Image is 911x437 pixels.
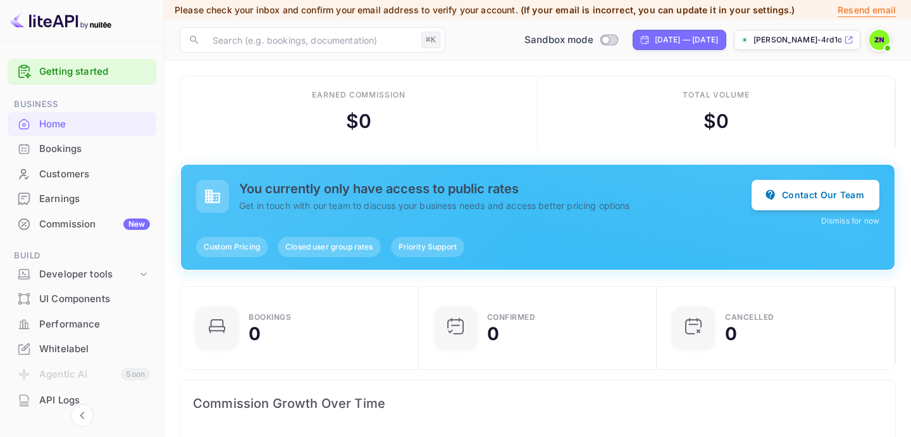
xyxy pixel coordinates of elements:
div: Developer tools [8,263,156,286]
span: Sandbox mode [524,33,593,47]
div: 0 [725,325,737,343]
div: [DATE] — [DATE] [655,34,718,46]
a: Home [8,112,156,136]
div: CommissionNew [8,212,156,237]
a: Getting started [39,65,150,79]
div: Total volume [683,89,750,101]
span: Business [8,98,156,111]
button: Contact Our Team [752,180,879,210]
span: Custom Pricing [196,241,268,253]
div: Customers [39,167,150,182]
div: 0 [249,325,261,343]
a: Bookings [8,137,156,160]
a: Whitelabel [8,337,156,360]
div: CANCELLED [725,313,774,321]
div: 0 [487,325,499,343]
div: Getting started [8,59,156,85]
p: Resend email [838,3,896,17]
span: Commission Growth Over Time [193,393,883,414]
span: Closed user group rates [278,241,380,253]
div: Home [39,117,150,132]
input: Search (e.g. bookings, documentation) [205,27,416,53]
span: Priority Support [391,241,464,253]
a: Performance [8,312,156,336]
p: Get in touch with our team to discuss your business needs and access better pricing options [239,199,752,212]
div: Home [8,112,156,137]
a: CommissionNew [8,212,156,236]
div: API Logs [8,388,156,413]
div: New [123,218,150,230]
a: Earnings [8,187,156,210]
button: Dismiss for now [821,215,879,227]
span: Please check your inbox and confirm your email address to verify your account. [175,4,518,15]
h5: You currently only have access to public rates [239,181,752,196]
img: Zaid Niaz [869,30,889,50]
div: UI Components [39,292,150,307]
div: Performance [8,312,156,337]
a: Customers [8,162,156,186]
div: $ 0 [703,107,729,136]
a: UI Components [8,287,156,310]
div: API Logs [39,393,150,408]
a: API Logs [8,388,156,412]
div: Bookings [8,137,156,161]
div: Developer tools [39,267,137,282]
div: UI Components [8,287,156,312]
div: Switch to Production mode [519,33,623,47]
img: LiteAPI logo [10,10,111,30]
div: Earnings [8,187,156,212]
p: [PERSON_NAME]-4rd1o.nuitee... [753,34,841,46]
div: Bookings [249,313,291,321]
div: ⌘K [421,32,440,48]
div: Earned commission [312,89,406,101]
div: Confirmed [487,313,536,321]
div: Earnings [39,192,150,206]
div: Customers [8,162,156,187]
div: Bookings [39,142,150,156]
button: Collapse navigation [71,404,94,427]
div: Performance [39,317,150,332]
span: (If your email is incorrect, you can update it in your settings.) [521,4,795,15]
div: Whitelabel [8,337,156,362]
div: Commission [39,217,150,232]
div: Whitelabel [39,342,150,357]
span: Build [8,249,156,263]
div: $ 0 [346,107,371,136]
